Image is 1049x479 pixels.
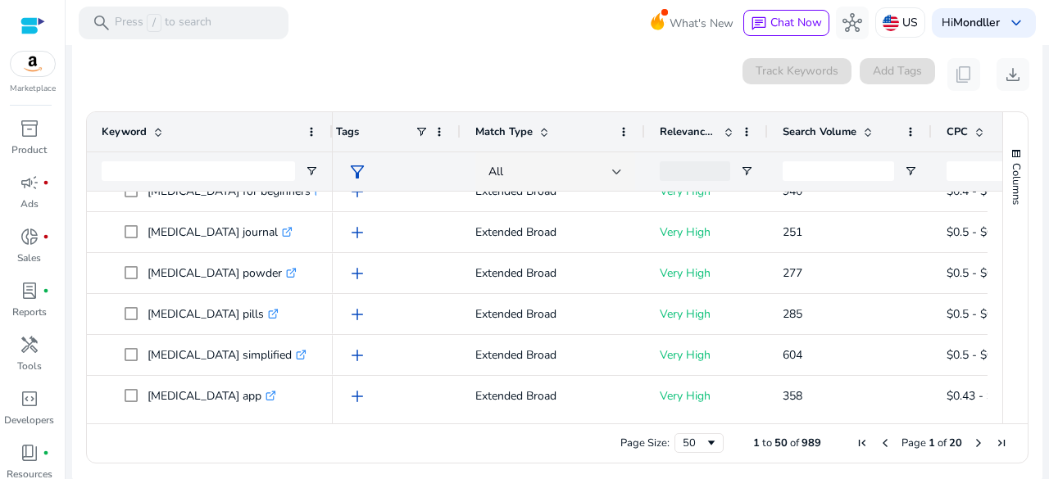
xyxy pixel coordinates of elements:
[683,436,705,450] div: 50
[20,173,39,192] span: campaign
[947,388,1015,404] span: $0.43 - $0.65
[790,436,799,450] span: of
[783,265,802,281] span: 277
[947,183,1002,199] span: $0.4 - $0.6
[10,83,56,95] p: Marketplace
[1003,65,1023,84] span: download
[475,174,630,208] p: Extended Broad
[883,15,899,31] img: us.svg
[475,215,630,249] p: Extended Broad
[347,162,367,182] span: filter_alt
[17,251,41,265] p: Sales
[842,13,862,33] span: hub
[20,443,39,463] span: book_4
[20,197,39,211] p: Ads
[674,433,724,453] div: Page Size
[347,346,367,365] span: add
[902,8,918,37] p: US
[11,52,55,76] img: amazon.svg
[947,306,1009,322] span: $0.5 - $0.75
[660,297,753,331] p: Very High
[148,297,279,331] p: [MEDICAL_DATA] pills
[783,224,802,240] span: 251
[949,436,962,450] span: 20
[475,297,630,331] p: Extended Broad
[802,436,821,450] span: 989
[743,10,829,36] button: chatChat Now
[1006,13,1026,33] span: keyboard_arrow_down
[783,388,802,404] span: 358
[856,436,869,450] div: First Page
[947,224,1009,240] span: $0.5 - $0.75
[43,450,49,456] span: fiber_manual_record
[995,436,1008,450] div: Last Page
[488,164,503,179] span: All
[901,436,926,450] span: Page
[148,338,307,372] p: [MEDICAL_DATA] simplified
[336,124,359,139] span: Tags
[947,265,1009,281] span: $0.5 - $0.75
[43,233,49,240] span: fiber_manual_record
[904,165,917,178] button: Open Filter Menu
[879,436,892,450] div: Previous Page
[947,124,968,139] span: CPC
[783,306,802,322] span: 285
[20,227,39,246] span: donut_small
[783,183,802,199] span: 940
[102,161,295,181] input: Keyword Filter Input
[148,174,325,208] p: [MEDICAL_DATA] for beginners
[347,182,367,201] span: add
[43,179,49,186] span: fiber_manual_record
[929,436,935,450] span: 1
[751,16,767,32] span: chat
[115,14,211,32] p: Press to search
[783,161,894,181] input: Search Volume Filter Input
[660,338,753,372] p: Very High
[347,305,367,324] span: add
[670,9,733,38] span: What's New
[148,256,297,290] p: [MEDICAL_DATA] powder
[836,7,869,39] button: hub
[102,124,147,139] span: Keyword
[660,215,753,249] p: Very High
[475,379,630,413] p: Extended Broad
[20,281,39,301] span: lab_profile
[305,165,318,178] button: Open Filter Menu
[92,13,111,33] span: search
[740,165,753,178] button: Open Filter Menu
[762,436,772,450] span: to
[12,305,47,319] p: Reports
[475,256,630,290] p: Extended Broad
[1009,163,1024,205] span: Columns
[660,174,753,208] p: Very High
[43,287,49,294] span: fiber_manual_record
[660,379,753,413] p: Very High
[148,215,293,249] p: [MEDICAL_DATA] journal
[347,223,367,242] span: add
[938,436,947,450] span: of
[660,256,753,290] p: Very High
[783,347,802,363] span: 604
[4,413,54,427] p: Developers
[147,14,161,32] span: /
[20,119,39,138] span: inventory_2
[475,338,630,372] p: Extended Broad
[620,436,670,450] div: Page Size:
[774,436,788,450] span: 50
[942,17,1000,29] p: Hi
[11,142,47,157] p: Product
[475,124,533,139] span: Match Type
[20,389,39,409] span: code_blocks
[347,386,367,406] span: add
[20,335,39,355] span: handyman
[947,347,1009,363] span: $0.5 - $0.75
[783,124,856,139] span: Search Volume
[753,436,760,450] span: 1
[347,264,367,283] span: add
[17,359,42,373] p: Tools
[148,379,276,413] p: [MEDICAL_DATA] app
[972,436,985,450] div: Next Page
[997,58,1029,91] button: download
[953,15,1000,30] b: Mondller
[660,124,717,139] span: Relevance Score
